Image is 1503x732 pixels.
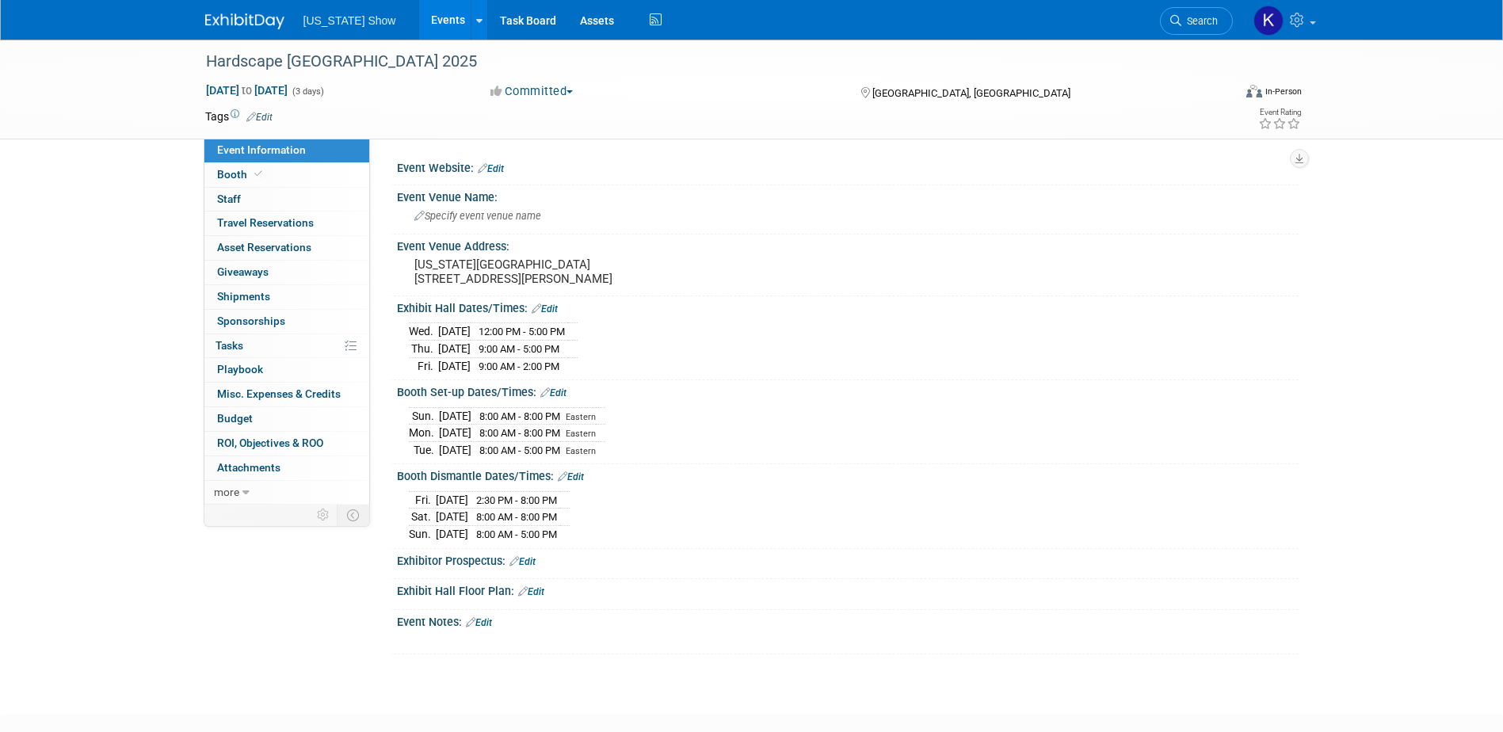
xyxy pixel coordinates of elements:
span: 2:30 PM - 8:00 PM [476,494,557,506]
div: Exhibit Hall Floor Plan: [397,579,1299,600]
div: Exhibit Hall Dates/Times: [397,296,1299,317]
span: Staff [217,193,241,205]
a: Playbook [204,358,369,382]
span: Eastern [566,429,596,439]
td: [DATE] [439,425,471,442]
td: Fri. [409,491,436,509]
td: Tue. [409,441,439,458]
div: Exhibitor Prospectus: [397,549,1299,570]
div: Booth Set-up Dates/Times: [397,380,1299,401]
span: 8:00 AM - 8:00 PM [479,427,560,439]
img: keith kollar [1253,6,1284,36]
span: more [214,486,239,498]
span: Travel Reservations [217,216,314,229]
td: [DATE] [438,323,471,341]
a: Edit [558,471,584,482]
div: Event Notes: [397,610,1299,631]
td: [DATE] [436,526,468,543]
td: [DATE] [439,407,471,425]
pre: [US_STATE][GEOGRAPHIC_DATA] [STREET_ADDRESS][PERSON_NAME] [414,257,755,286]
td: Sun. [409,407,439,425]
a: Edit [478,163,504,174]
a: Edit [466,617,492,628]
td: [DATE] [439,441,471,458]
td: Personalize Event Tab Strip [310,505,338,525]
a: Asset Reservations [204,236,369,260]
span: Eastern [566,412,596,422]
span: Search [1181,15,1218,27]
div: Booth Dismantle Dates/Times: [397,464,1299,485]
span: Misc. Expenses & Credits [217,387,341,400]
div: Event Website: [397,156,1299,177]
span: 8:00 AM - 8:00 PM [476,511,557,523]
i: Booth reservation complete [254,170,262,178]
span: [US_STATE] Show [303,14,396,27]
span: 12:00 PM - 5:00 PM [479,326,565,337]
span: Playbook [217,363,263,376]
td: [DATE] [438,341,471,358]
button: Committed [485,83,579,100]
span: Asset Reservations [217,241,311,254]
a: Attachments [204,456,369,480]
span: Event Information [217,143,306,156]
span: Budget [217,412,253,425]
td: [DATE] [436,509,468,526]
span: Sponsorships [217,315,285,327]
div: Event Venue Address: [397,234,1299,254]
a: Sponsorships [204,310,369,334]
a: Search [1160,7,1233,35]
span: 9:00 AM - 5:00 PM [479,343,559,355]
span: Shipments [217,290,270,303]
div: Event Format [1139,82,1303,106]
span: [DATE] [DATE] [205,83,288,97]
a: Staff [204,188,369,212]
td: Wed. [409,323,438,341]
a: Shipments [204,285,369,309]
span: 8:00 AM - 8:00 PM [479,410,560,422]
td: Tags [205,109,273,124]
td: Toggle Event Tabs [337,505,369,525]
span: Giveaways [217,265,269,278]
td: Fri. [409,357,438,374]
span: (3 days) [291,86,324,97]
img: Format-Inperson.png [1246,85,1262,97]
span: [GEOGRAPHIC_DATA], [GEOGRAPHIC_DATA] [872,87,1070,99]
a: Misc. Expenses & Credits [204,383,369,406]
td: Sun. [409,526,436,543]
td: Sat. [409,509,436,526]
a: ROI, Objectives & ROO [204,432,369,456]
div: Event Venue Name: [397,185,1299,205]
a: Budget [204,407,369,431]
img: ExhibitDay [205,13,284,29]
a: Booth [204,163,369,187]
div: Event Rating [1258,109,1301,116]
div: In-Person [1265,86,1302,97]
a: Tasks [204,334,369,358]
span: to [239,84,254,97]
span: Attachments [217,461,280,474]
td: Mon. [409,425,439,442]
span: 8:00 AM - 5:00 PM [479,444,560,456]
span: 9:00 AM - 2:00 PM [479,360,559,372]
td: Thu. [409,341,438,358]
a: Giveaways [204,261,369,284]
div: Hardscape [GEOGRAPHIC_DATA] 2025 [200,48,1209,76]
span: ROI, Objectives & ROO [217,437,323,449]
span: 8:00 AM - 5:00 PM [476,528,557,540]
td: [DATE] [438,357,471,374]
a: more [204,481,369,505]
a: Travel Reservations [204,212,369,235]
span: Specify event venue name [414,210,541,222]
a: Event Information [204,139,369,162]
span: Eastern [566,446,596,456]
a: Edit [246,112,273,123]
span: Booth [217,168,265,181]
span: Tasks [216,339,243,352]
a: Edit [518,586,544,597]
a: Edit [509,556,536,567]
td: [DATE] [436,491,468,509]
a: Edit [532,303,558,315]
a: Edit [540,387,566,398]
